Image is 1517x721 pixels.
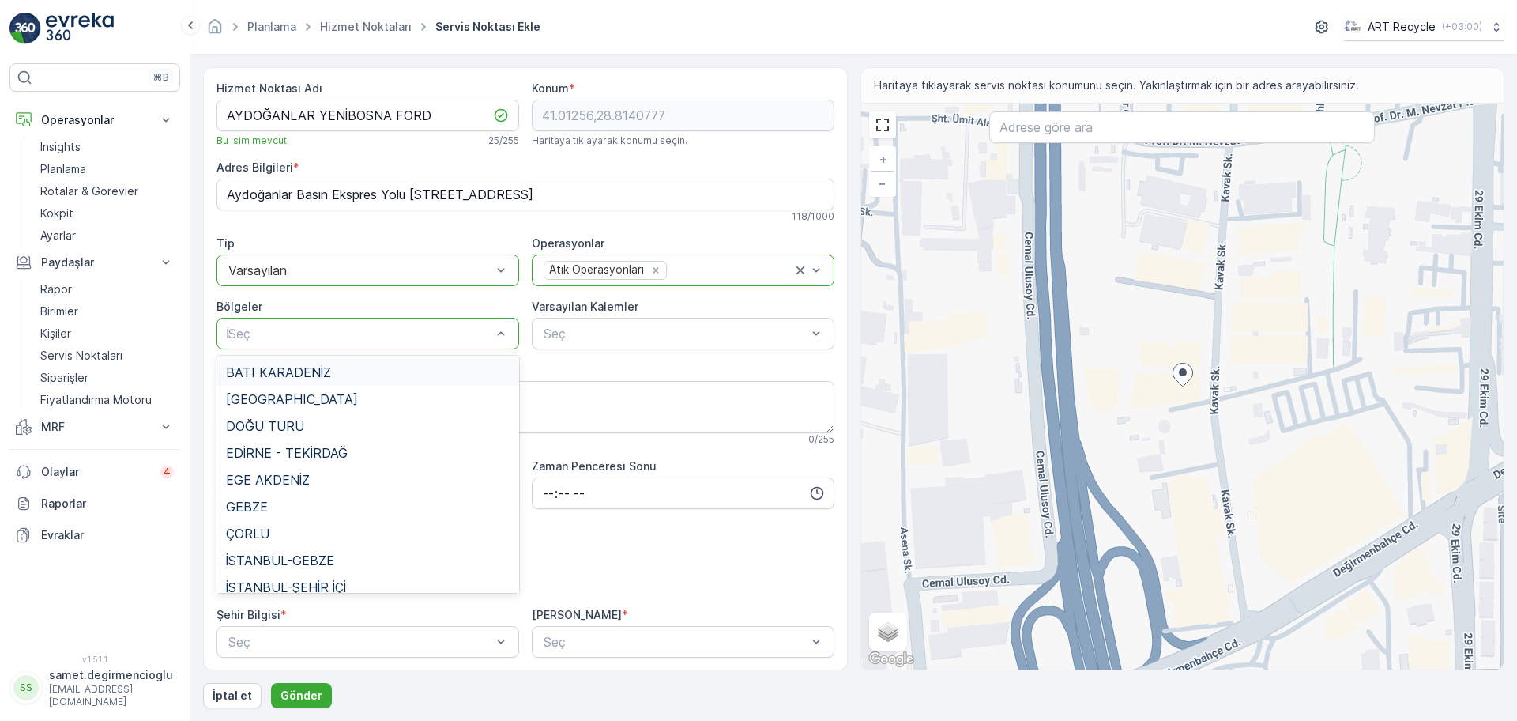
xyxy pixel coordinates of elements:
button: Paydaşlar [9,247,180,278]
a: Olaylar4 [9,456,180,488]
p: Operasyonlar [41,112,149,128]
p: Rapor [40,281,72,297]
p: Fiyatlandırma Motoru [40,392,152,408]
p: ( +03:00 ) [1442,21,1482,33]
p: ⌘B [153,71,169,84]
p: 4 [164,466,171,478]
label: Operasyonlar [532,236,604,250]
p: 118 / 1000 [792,210,834,223]
div: Atık Operasyonları [544,262,646,278]
a: Evraklar [9,519,180,551]
span: İSTANBUL-GEBZE [226,553,334,568]
p: Evraklar [41,527,174,543]
label: Konum [532,81,569,95]
a: Rapor [34,278,180,300]
p: Servis Noktaları [40,348,122,364]
p: 0 / 255 [808,433,834,446]
span: v 1.51.1 [9,655,180,664]
label: Şehir Bilgisi [216,608,280,621]
span: EGE AKDENİZ [226,473,310,487]
p: Planlama [40,161,86,177]
span: [GEOGRAPHIC_DATA] [226,392,358,406]
p: MRF [41,419,149,435]
a: Raporlar [9,488,180,519]
p: Ayarlar [40,228,76,243]
p: [EMAIL_ADDRESS][DOMAIN_NAME] [49,683,173,708]
label: Tip [216,236,235,250]
a: Ayarlar [34,225,180,247]
a: Planlama [247,20,296,33]
a: Yakınlaştır [871,148,894,172]
p: ART Recycle [1368,19,1436,35]
a: Ana Sayfa [206,24,224,37]
img: logo [9,13,41,44]
a: Rotalar & Görevler [34,180,180,202]
span: DOĞU TURU [226,419,304,433]
span: EDİRNE - TEKİRDAĞ [226,446,348,460]
p: Gönder [280,688,322,704]
img: logo_light-DOdMpM7g.png [46,13,114,44]
span: BATI KARADENİZ [226,365,331,379]
a: Birimler [34,300,180,323]
span: + [879,153,886,166]
button: Operasyonlar [9,104,180,136]
p: 25 / 255 [488,134,519,147]
span: Servis Noktası Ekle [432,19,544,35]
label: Bölgeler [216,300,262,313]
span: Bu isim mevcut [216,134,287,147]
a: Servis Noktaları [34,345,180,367]
p: Olaylar [41,464,151,480]
button: MRF [9,411,180,443]
label: [PERSON_NAME] [532,608,622,621]
a: Bu bölgeyi Google Haritalar'da açın (yeni pencerede açılır) [865,649,917,670]
a: View Fullscreen [871,113,894,137]
p: Seç [228,632,491,651]
p: Birimler [40,304,78,319]
p: Rotalar & Görevler [40,183,138,199]
button: SSsamet.degirmencioglu[EMAIL_ADDRESS][DOMAIN_NAME] [9,667,180,708]
a: Planlama [34,158,180,180]
a: Insights [34,136,180,158]
span: Haritaya tıklayarak konumu seçin. [532,134,687,147]
p: Raporlar [41,496,174,511]
input: Adrese göre ara [989,111,1375,143]
p: Insights [40,139,81,155]
button: ART Recycle(+03:00) [1344,13,1504,41]
a: Hizmet Noktaları [320,20,412,33]
label: Zaman Penceresi Sonu [532,459,657,473]
p: Siparişler [40,370,88,386]
a: Uzaklaştır [871,172,894,195]
p: Seç [228,324,491,343]
span: − [879,176,886,190]
span: GEBZE [226,500,268,514]
img: image_23.png [1344,18,1361,36]
a: Fiyatlandırma Motoru [34,389,180,411]
a: Kişiler [34,323,180,345]
label: Adres Bilgileri [216,160,293,174]
p: Paydaşlar [41,255,149,270]
button: Gönder [271,683,332,708]
span: ÇORLU [226,527,269,541]
img: Google [865,649,917,670]
p: Kokpit [40,206,73,221]
p: Seç [544,324,807,343]
p: Kişiler [40,326,71,342]
span: İSTANBUL-ŞEHİR İÇİ [226,580,346,595]
p: İptal et [213,688,252,704]
a: Siparişler [34,367,180,389]
p: samet.degirmencioglu [49,667,173,683]
p: Seç [544,632,807,651]
a: Kokpit [34,202,180,225]
label: Varsayılan Kalemler [532,300,638,313]
a: Layers [871,614,905,649]
div: SS [13,675,39,700]
span: Haritaya tıklayarak servis noktası konumunu seçin. Yakınlaştırmak için bir adres arayabilirsiniz. [874,77,1359,93]
button: İptal et [203,683,262,708]
label: Hizmet Noktası Adı [216,81,322,95]
div: Remove Atık Operasyonları [647,263,664,277]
